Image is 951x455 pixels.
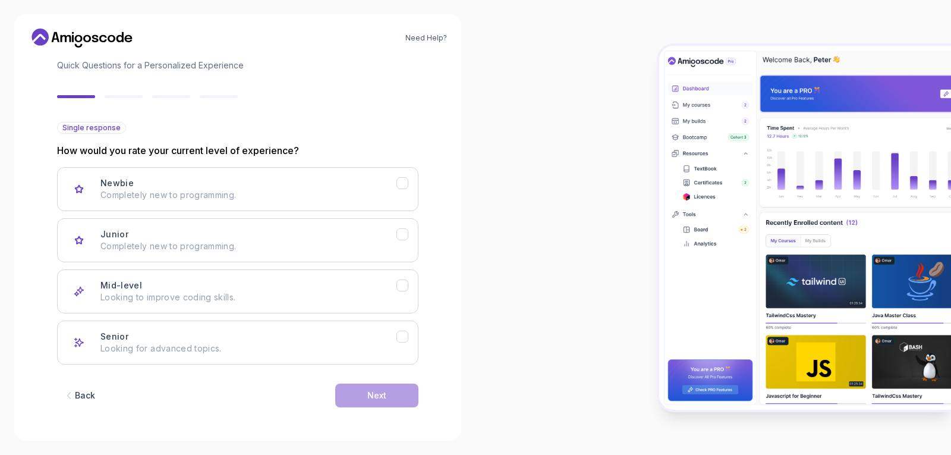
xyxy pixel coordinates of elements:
[100,228,128,240] h3: Junior
[335,384,418,407] button: Next
[62,123,121,133] span: Single response
[57,321,418,365] button: Senior
[57,269,418,313] button: Mid-level
[100,280,142,291] h3: Mid-level
[367,390,386,401] div: Next
[100,177,134,189] h3: Newbie
[100,331,128,343] h3: Senior
[405,33,447,43] a: Need Help?
[100,291,396,303] p: Looking to improve coding skills.
[29,29,136,48] a: Home link
[57,143,418,158] p: How would you rate your current level of experience?
[57,59,418,71] p: Quick Questions for a Personalized Experience
[57,218,418,262] button: Junior
[57,167,418,211] button: Newbie
[75,390,95,401] div: Back
[100,240,396,252] p: Completely new to programming.
[57,384,101,407] button: Back
[100,189,396,201] p: Completely new to programming.
[100,343,396,354] p: Looking for advanced topics.
[659,46,951,410] img: Amigoscode Dashboard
